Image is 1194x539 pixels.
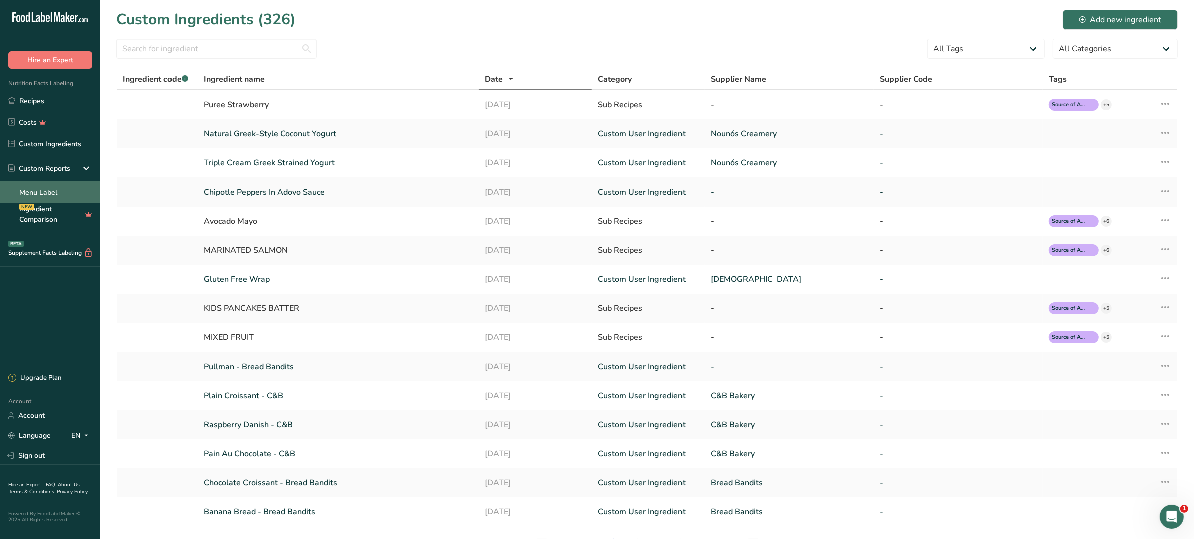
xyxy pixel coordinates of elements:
div: [DATE] [485,99,586,111]
div: - [711,331,868,343]
span: Source of Antioxidants [1052,333,1087,342]
a: Custom User Ingredient [598,273,699,285]
a: Bread Bandits [711,477,868,489]
a: C&B Bakery [711,390,868,402]
div: [DATE] [485,302,586,314]
a: [DATE] [485,477,586,489]
a: - [880,506,1037,518]
div: Sub Recipes [598,244,699,256]
a: Chocolate Croissant - Bread Bandits [204,477,473,489]
button: Hire an Expert [8,51,92,69]
div: Sub Recipes [598,99,699,111]
div: BETA [8,241,24,247]
div: [DATE] [485,244,586,256]
div: - [711,99,868,111]
div: [DATE] [485,331,586,343]
div: Sub Recipes [598,302,699,314]
a: - [880,448,1037,460]
a: [DATE] [485,273,586,285]
div: NEW [19,204,34,210]
a: [DATE] [485,506,586,518]
span: Supplier Name [711,73,766,85]
a: - [880,419,1037,431]
button: Add new ingredient [1063,10,1178,30]
a: - [880,273,1037,285]
a: [DATE] [485,419,586,431]
a: Natural Greek-Style Coconut Yogurt [204,128,473,140]
a: Language [8,427,51,444]
a: [DATE] [485,390,586,402]
iframe: Intercom live chat [1160,505,1184,529]
a: [DATE] [485,448,586,460]
a: C&B Bakery [711,448,868,460]
span: Date [485,73,503,85]
a: - [880,361,1037,373]
input: Search for ingredient [116,39,317,59]
a: Nounós Creamery [711,157,868,169]
a: - [880,186,1037,198]
a: - [880,477,1037,489]
a: Custom User Ingredient [598,128,699,140]
div: Sub Recipes [598,331,699,343]
span: Tags [1049,73,1067,85]
a: Pullman - Bread Bandits [204,361,473,373]
div: KIDS PANCAKES BATTER [204,302,473,314]
div: Custom Reports [8,163,70,174]
a: [DATE] [485,186,586,198]
span: 1 [1180,505,1188,513]
a: Plain Croissant - C&B [204,390,473,402]
a: Nounós Creamery [711,128,868,140]
a: - [711,186,868,198]
a: Custom User Ingredient [598,390,699,402]
div: [DATE] [485,215,586,227]
div: +5 [1101,99,1112,110]
a: Gluten Free Wrap [204,273,473,285]
a: About Us . [8,481,80,495]
div: Sub Recipes [598,215,699,227]
a: Triple Cream Greek Strained Yogurt [204,157,473,169]
div: - [880,331,1037,343]
span: Source of Antioxidants [1052,246,1087,255]
a: Custom User Ingredient [598,419,699,431]
div: MIXED FRUIT [204,331,473,343]
div: - [880,302,1037,314]
div: Upgrade Plan [8,373,61,383]
a: Custom User Ingredient [598,448,699,460]
div: MARINATED SALMON [204,244,473,256]
span: Source of Antioxidants [1052,217,1087,226]
a: [DATE] [485,157,586,169]
span: Source of Antioxidants [1052,101,1087,109]
div: Powered By FoodLabelMaker © 2025 All Rights Reserved [8,511,92,523]
a: - [880,128,1037,140]
a: [DATE] [485,128,586,140]
a: - [711,361,868,373]
a: Pain Au Chocolate - C&B [204,448,473,460]
h1: Custom Ingredients (326) [116,8,296,31]
span: Ingredient code [123,74,188,85]
a: - [880,390,1037,402]
a: Banana Bread - Bread Bandits [204,506,473,518]
a: FAQ . [46,481,58,488]
div: - [711,244,868,256]
a: C&B Bakery [711,419,868,431]
span: Category [598,73,632,85]
div: Puree Strawberry [204,99,473,111]
div: EN [71,430,92,442]
a: Raspberry Danish - C&B [204,419,473,431]
a: Terms & Conditions . [9,488,57,495]
a: Custom User Ingredient [598,506,699,518]
div: +5 [1101,332,1112,343]
div: - [711,302,868,314]
a: [DATE] [485,361,586,373]
div: - [880,99,1037,111]
span: Supplier Code [880,73,932,85]
a: Bread Bandits [711,506,868,518]
a: Custom User Ingredient [598,477,699,489]
a: Custom User Ingredient [598,157,699,169]
div: - [711,215,868,227]
div: Add new ingredient [1079,14,1161,26]
a: Custom User Ingredient [598,361,699,373]
a: Hire an Expert . [8,481,44,488]
a: Custom User Ingredient [598,186,699,198]
div: - [880,244,1037,256]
